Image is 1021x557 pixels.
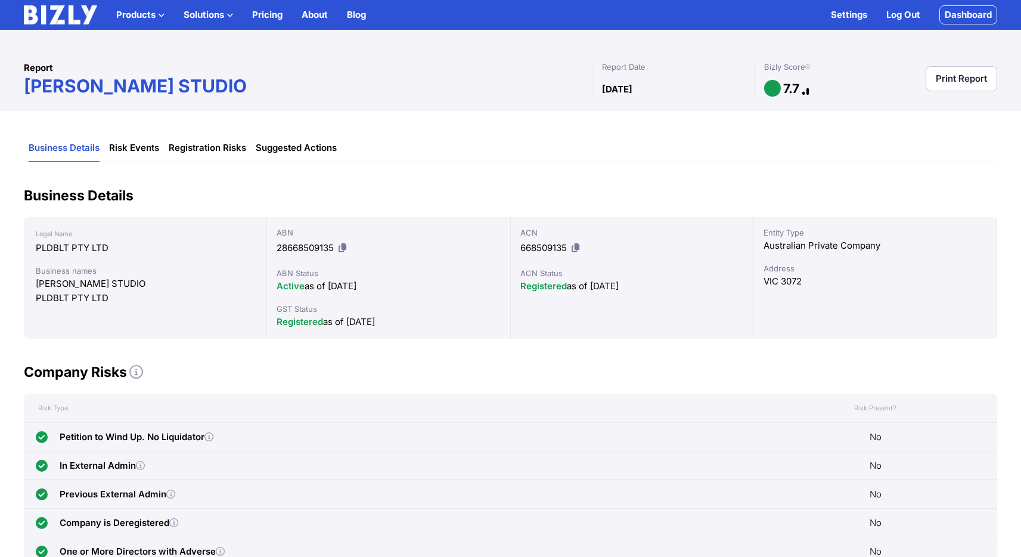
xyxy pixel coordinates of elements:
[277,242,334,253] span: 28668509135
[109,135,159,162] a: Risk Events
[831,8,867,22] a: Settings
[602,61,744,73] div: Report Date
[29,135,100,162] a: Business Details
[24,404,835,412] div: Risk Type
[886,8,920,22] a: Log Out
[764,274,987,289] div: VIC 3072
[939,5,997,24] a: Dashboard
[520,280,567,292] span: Registered
[60,516,178,530] div: Company is Deregistered
[36,265,255,277] div: Business names
[36,277,255,291] div: [PERSON_NAME] STUDIO
[60,487,175,502] div: Previous External Admin
[602,82,744,97] div: [DATE]
[764,239,987,253] div: Australian Private Company
[277,303,500,315] div: GST Status
[277,279,500,293] div: as of [DATE]
[277,280,305,292] span: Active
[302,8,328,22] a: About
[184,8,233,22] button: Solutions
[870,459,882,473] span: No
[277,267,500,279] div: ABN Status
[783,81,799,97] h1: 7.7
[520,279,744,293] div: as of [DATE]
[277,316,323,327] span: Registered
[870,487,882,502] span: No
[252,8,283,22] a: Pricing
[169,135,246,162] a: Registration Risks
[764,61,818,73] div: Bizly Score
[24,186,997,205] h2: Business Details
[520,242,567,253] span: 668509135
[256,135,337,162] a: Suggested Actions
[347,8,366,22] a: Blog
[60,430,213,444] div: Petition to Wind Up. No Liquidator
[277,227,500,239] div: ABN
[926,66,997,91] a: Print Report
[24,363,997,382] h2: Company Risks
[24,61,592,75] div: Report
[116,8,165,22] button: Products
[277,315,500,329] div: as of [DATE]
[764,262,987,274] div: Address
[870,430,882,444] span: No
[36,291,255,305] div: PLDBLT PTY LTD
[835,404,916,412] div: Risk Present?
[24,75,592,97] h1: [PERSON_NAME] STUDIO
[60,459,145,473] div: In External Admin
[36,227,255,241] div: Legal Name
[520,267,744,279] div: ACN Status
[870,516,882,530] span: No
[36,241,255,255] div: PLDBLT PTY LTD
[520,227,744,239] div: ACN
[764,227,987,239] div: Entity Type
